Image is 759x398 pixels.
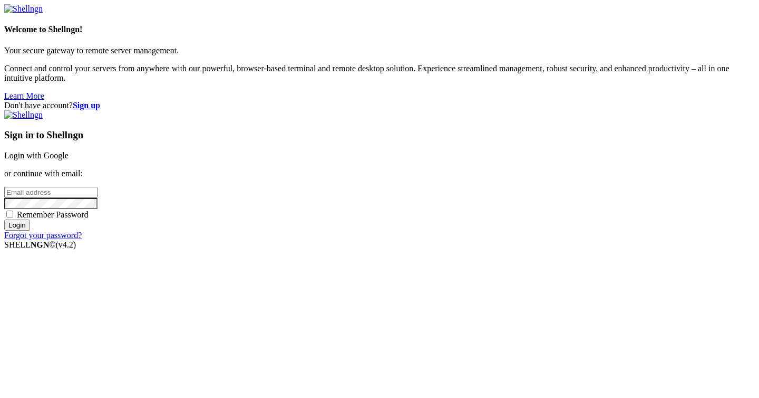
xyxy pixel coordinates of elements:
[73,101,100,110] a: Sign up
[17,210,89,219] span: Remember Password
[4,64,755,83] p: Connect and control your servers from anywhere with our powerful, browser-based terminal and remo...
[4,151,69,160] a: Login with Google
[4,110,43,120] img: Shellngn
[4,46,755,55] p: Your secure gateway to remote server management.
[56,240,76,249] span: 4.2.0
[4,4,43,14] img: Shellngn
[4,129,755,141] h3: Sign in to Shellngn
[4,240,76,249] span: SHELL ©
[4,25,755,34] h4: Welcome to Shellngn!
[4,220,30,231] input: Login
[4,91,44,100] a: Learn More
[4,169,755,178] p: or continue with email:
[31,240,50,249] b: NGN
[4,187,98,198] input: Email address
[4,231,82,240] a: Forgot your password?
[6,211,13,217] input: Remember Password
[4,101,755,110] div: Don't have account?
